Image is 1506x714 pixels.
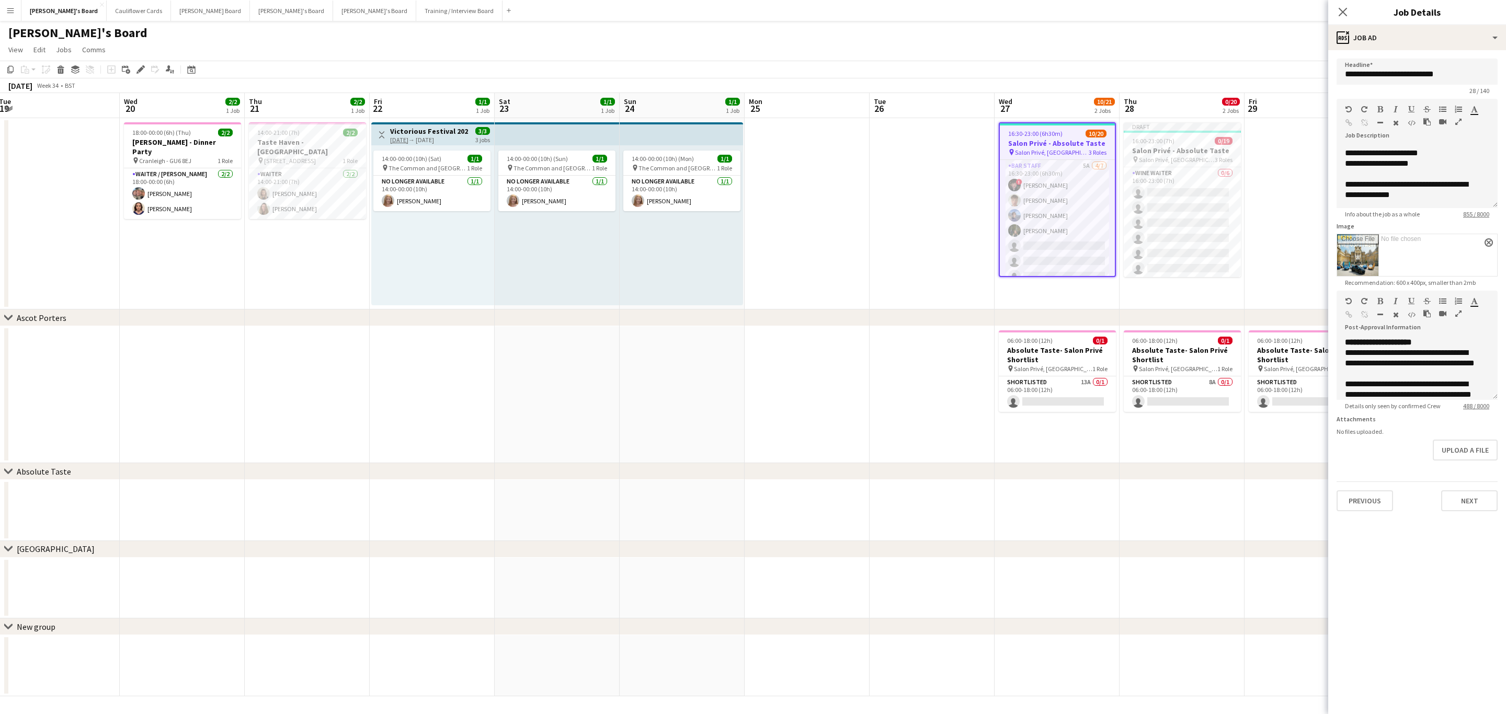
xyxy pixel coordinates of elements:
[1328,5,1506,19] h3: Job Details
[507,155,568,163] span: 14:00-00:00 (10h) (Sun)
[374,97,382,106] span: Fri
[1337,210,1428,218] span: Info about the job as a whole
[1124,122,1241,131] div: Draft
[1337,402,1449,410] span: Details only seen by confirmed Crew
[1455,297,1462,305] button: Ordered List
[218,157,233,165] span: 1 Role
[1433,440,1498,460] button: Upload a file
[1124,167,1241,279] app-card-role: WINE WAITER0/616:00-23:00 (7h)
[592,164,607,172] span: 1 Role
[622,102,636,114] span: 24
[1249,330,1366,412] div: 06:00-18:00 (12h)0/1Absolute Taste- Salon Privé Shortlist Salon Privé, [GEOGRAPHIC_DATA]1 RoleSho...
[1441,490,1498,511] button: Next
[1008,130,1063,137] span: 16:30-23:00 (6h30m)
[999,376,1116,412] app-card-role: Shortlisted13A0/106:00-18:00 (12h)
[1218,337,1233,344] span: 0/1
[717,164,732,172] span: 1 Role
[373,151,490,211] app-job-card: 14:00-00:00 (10h) (Sat)1/1 The Common and [GEOGRAPHIC_DATA], [GEOGRAPHIC_DATA], [GEOGRAPHIC_DATA]...
[1423,118,1431,126] button: Paste as plain text
[390,136,408,144] tcxspan: Call 22-08-2025 via 3CX
[475,127,490,135] span: 3/3
[592,155,607,163] span: 1/1
[726,107,739,114] div: 1 Job
[52,43,76,56] a: Jobs
[1093,337,1108,344] span: 0/1
[475,98,490,106] span: 1/1
[1094,107,1114,114] div: 2 Jobs
[623,151,740,211] app-job-card: 14:00-00:00 (10h) (Mon)1/1 The Common and [GEOGRAPHIC_DATA], [GEOGRAPHIC_DATA], [GEOGRAPHIC_DATA]...
[218,129,233,136] span: 2/2
[1470,105,1478,113] button: Text Color
[247,102,262,114] span: 21
[1124,330,1241,412] div: 06:00-18:00 (12h)0/1Absolute Taste- Salon Privé Shortlist Salon Privé, [GEOGRAPHIC_DATA]1 RoleSho...
[33,45,45,54] span: Edit
[1455,105,1462,113] button: Ordered List
[498,176,615,211] app-card-role: No Longer Available1/114:00-00:00 (10h)[PERSON_NAME]
[467,164,482,172] span: 1 Role
[124,122,241,219] app-job-card: 18:00-00:00 (6h) (Thu)2/2[PERSON_NAME] - Dinner Party Cranleigh - GU6 8EJ1 RoleWaiter / [PERSON_N...
[1345,297,1352,305] button: Undo
[1439,105,1446,113] button: Unordered List
[1264,365,1342,373] span: Salon Privé, [GEOGRAPHIC_DATA]
[1124,97,1137,106] span: Thu
[498,151,615,211] div: 14:00-00:00 (10h) (Sun)1/1 The Common and [GEOGRAPHIC_DATA], [GEOGRAPHIC_DATA], [GEOGRAPHIC_DATA]...
[467,155,482,163] span: 1/1
[1376,310,1384,319] button: Horizontal Line
[124,137,241,156] h3: [PERSON_NAME] - Dinner Party
[638,164,717,172] span: The Common and [GEOGRAPHIC_DATA], [GEOGRAPHIC_DATA], [GEOGRAPHIC_DATA]
[249,122,366,219] app-job-card: 14:00-21:00 (7h)2/2Taste Haven - [GEOGRAPHIC_DATA] [STREET_ADDRESS]1 RoleWaiter2/214:00-21:00 (7h...
[1007,337,1053,344] span: 06:00-18:00 (12h)
[1423,309,1431,318] button: Paste as plain text
[499,97,510,106] span: Sat
[1249,376,1366,412] app-card-role: Shortlisted5A0/106:00-18:00 (12h)
[1328,25,1506,50] div: Job Ad
[1223,107,1239,114] div: 2 Jobs
[874,97,886,106] span: Tue
[1345,105,1352,113] button: Undo
[1376,105,1384,113] button: Bold
[343,129,358,136] span: 2/2
[999,122,1116,277] app-job-card: 16:30-23:00 (6h30m)10/20Salon Privé - Absolute Taste Salon Privé, [GEOGRAPHIC_DATA]3 RolesBAR STA...
[139,157,191,165] span: Cranleigh - GU6 8EJ
[257,129,300,136] span: 14:00-21:00 (7h)
[122,102,138,114] span: 20
[1124,376,1241,412] app-card-role: Shortlisted8A0/106:00-18:00 (12h)
[476,107,489,114] div: 1 Job
[1337,415,1376,423] label: Attachments
[250,1,333,21] button: [PERSON_NAME]'s Board
[29,43,50,56] a: Edit
[1249,97,1257,106] span: Fri
[1086,130,1106,137] span: 10/20
[1376,119,1384,127] button: Horizontal Line
[1376,297,1384,305] button: Bold
[999,330,1116,412] div: 06:00-18:00 (12h)0/1Absolute Taste- Salon Privé Shortlist Salon Privé, [GEOGRAPHIC_DATA]1 RoleSho...
[373,176,490,211] app-card-role: No Longer Available1/114:00-00:00 (10h)[PERSON_NAME]
[35,82,61,89] span: Week 34
[1132,337,1178,344] span: 06:00-18:00 (12h)
[1439,118,1446,126] button: Insert video
[1089,148,1106,156] span: 3 Roles
[1361,297,1368,305] button: Redo
[601,107,614,114] div: 1 Job
[1092,365,1108,373] span: 1 Role
[1124,122,1241,277] app-job-card: Draft16:00-23:00 (7h)0/19Salon Privé - Absolute Taste Salon Privé, [GEOGRAPHIC_DATA]3 RolesWINE W...
[1337,279,1484,286] span: Recommendation: 600 x 400px, smaller than 2mb
[1122,102,1137,114] span: 28
[21,1,107,21] button: [PERSON_NAME]'s Board
[82,45,106,54] span: Comms
[17,621,55,632] div: New group
[1463,210,1489,218] tcxspan: Call 855 / 8000 via 3CX
[372,102,382,114] span: 22
[1392,105,1399,113] button: Italic
[1392,119,1399,127] button: Clear Formatting
[350,98,365,106] span: 2/2
[78,43,110,56] a: Comms
[8,45,23,54] span: View
[997,102,1012,114] span: 27
[725,98,740,106] span: 1/1
[171,1,250,21] button: [PERSON_NAME] Board
[1408,105,1415,113] button: Underline
[107,1,171,21] button: Cauliflower Cards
